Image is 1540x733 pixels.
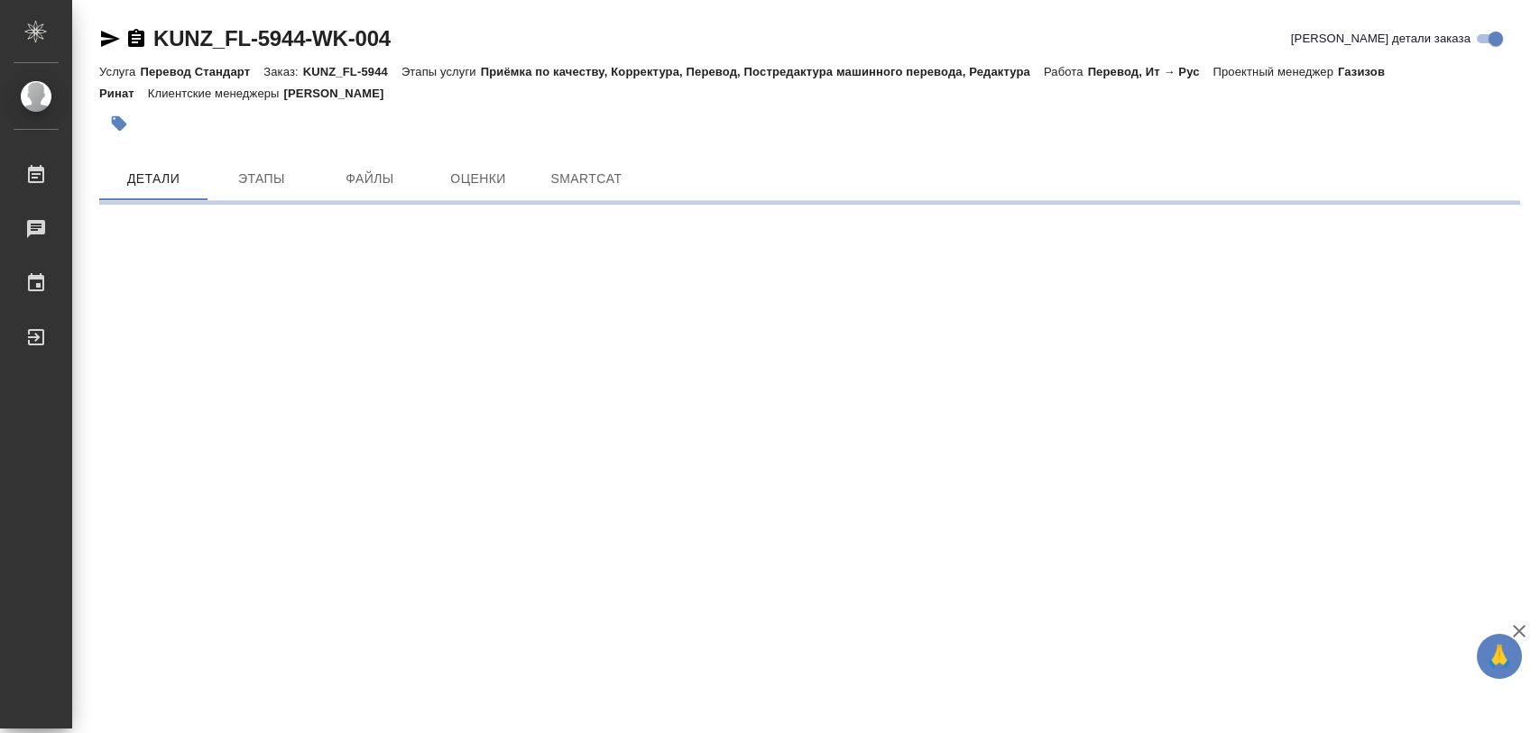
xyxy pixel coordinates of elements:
p: [PERSON_NAME] [284,87,398,100]
span: Этапы [218,168,305,190]
p: Заказ: [263,65,302,78]
span: Файлы [327,168,413,190]
p: Проектный менеджер [1213,65,1338,78]
p: Этапы услуги [401,65,481,78]
p: Услуга [99,65,140,78]
span: Детали [110,168,197,190]
p: Клиентские менеджеры [148,87,284,100]
span: [PERSON_NAME] детали заказа [1291,30,1471,48]
p: Перевод, Ит → Рус [1088,65,1213,78]
p: Приёмка по качеству, Корректура, Перевод, Постредактура машинного перевода, Редактура [481,65,1044,78]
p: KUNZ_FL-5944 [303,65,401,78]
button: Добавить тэг [99,104,139,143]
button: 🙏 [1477,634,1522,679]
p: Перевод Стандарт [140,65,263,78]
button: Скопировать ссылку для ЯМессенджера [99,28,121,50]
button: Скопировать ссылку [125,28,147,50]
span: Оценки [435,168,521,190]
a: KUNZ_FL-5944-WK-004 [153,26,391,50]
span: SmartCat [543,168,630,190]
p: Работа [1044,65,1088,78]
span: 🙏 [1484,637,1515,675]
